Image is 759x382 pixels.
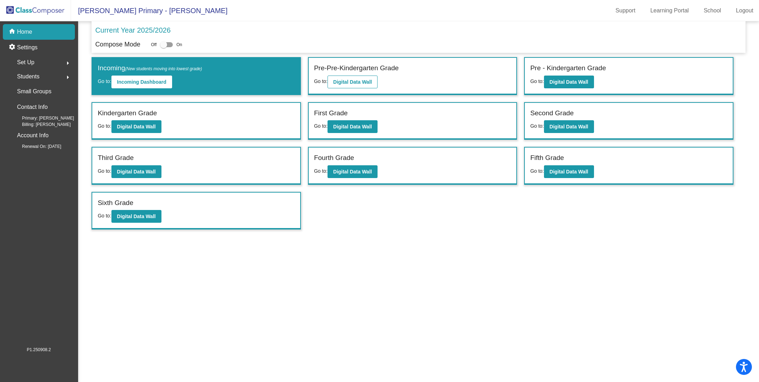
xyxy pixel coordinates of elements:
[314,108,348,118] label: First Grade
[176,41,182,48] span: On
[9,28,17,36] mat-icon: home
[530,108,574,118] label: Second Grade
[9,43,17,52] mat-icon: settings
[314,78,328,84] span: Go to:
[314,153,354,163] label: Fourth Grade
[530,153,564,163] label: Fifth Grade
[64,73,72,82] mat-icon: arrow_right
[95,25,170,35] p: Current Year 2025/2026
[333,79,372,85] b: Digital Data Wall
[98,168,111,174] span: Go to:
[530,78,544,84] span: Go to:
[314,123,328,129] span: Go to:
[111,120,161,133] button: Digital Data Wall
[610,5,641,16] a: Support
[117,79,166,85] b: Incoming Dashboard
[111,76,172,88] button: Incoming Dashboard
[17,43,38,52] p: Settings
[645,5,695,16] a: Learning Portal
[314,168,328,174] span: Go to:
[544,76,594,88] button: Digital Data Wall
[550,79,588,85] b: Digital Data Wall
[71,5,227,16] span: [PERSON_NAME] Primary - [PERSON_NAME]
[98,123,111,129] span: Go to:
[544,165,594,178] button: Digital Data Wall
[328,76,378,88] button: Digital Data Wall
[17,87,51,96] p: Small Groups
[98,78,111,84] span: Go to:
[17,102,48,112] p: Contact Info
[550,124,588,129] b: Digital Data Wall
[328,120,378,133] button: Digital Data Wall
[328,165,378,178] button: Digital Data Wall
[17,57,34,67] span: Set Up
[64,59,72,67] mat-icon: arrow_right
[333,124,372,129] b: Digital Data Wall
[111,165,161,178] button: Digital Data Wall
[98,108,157,118] label: Kindergarten Grade
[95,40,140,49] p: Compose Mode
[730,5,759,16] a: Logout
[117,124,156,129] b: Digital Data Wall
[530,63,606,73] label: Pre - Kindergarten Grade
[98,198,133,208] label: Sixth Grade
[698,5,727,16] a: School
[125,66,202,71] span: (New students moving into lowest grade)
[151,41,156,48] span: Off
[314,63,399,73] label: Pre-Pre-Kindergarten Grade
[11,143,61,150] span: Renewal On: [DATE]
[530,168,544,174] span: Go to:
[111,210,161,223] button: Digital Data Wall
[11,121,71,128] span: Billing: [PERSON_NAME]
[550,169,588,175] b: Digital Data Wall
[530,123,544,129] span: Go to:
[98,63,202,73] label: Incoming
[117,214,156,219] b: Digital Data Wall
[98,213,111,218] span: Go to:
[17,72,39,82] span: Students
[117,169,156,175] b: Digital Data Wall
[98,153,133,163] label: Third Grade
[333,169,372,175] b: Digital Data Wall
[17,28,32,36] p: Home
[11,115,74,121] span: Primary: [PERSON_NAME]
[544,120,594,133] button: Digital Data Wall
[17,131,49,140] p: Account Info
